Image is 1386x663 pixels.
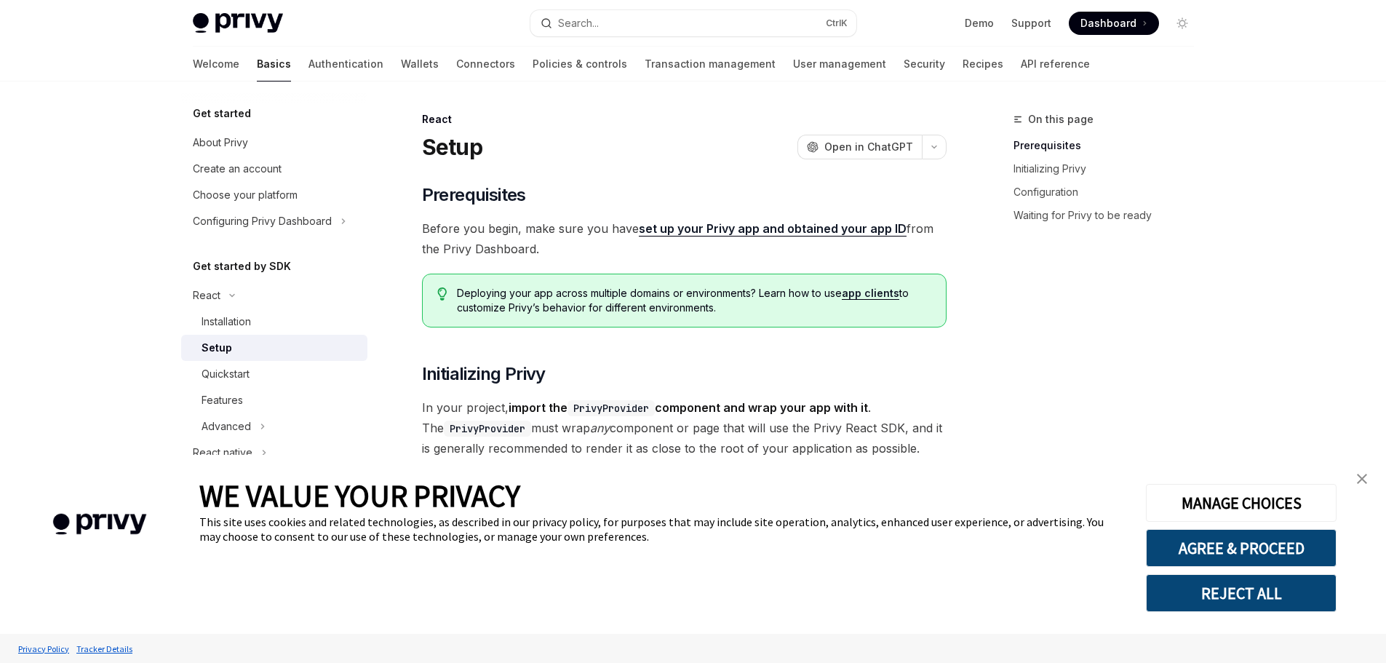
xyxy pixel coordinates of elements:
[1146,484,1337,522] button: MANAGE CHOICES
[1080,16,1136,31] span: Dashboard
[193,160,282,178] div: Create an account
[22,493,178,556] img: company logo
[202,418,251,435] div: Advanced
[193,47,239,82] a: Welcome
[181,130,367,156] a: About Privy
[193,186,298,204] div: Choose your platform
[530,10,856,36] button: Search...CtrlK
[1347,464,1377,493] a: close banner
[181,387,367,413] a: Features
[639,221,907,237] a: set up your Privy app and obtained your app ID
[826,17,848,29] span: Ctrl K
[199,477,520,515] span: WE VALUE YOUR PRIVACY
[797,135,922,159] button: Open in ChatGPT
[645,47,776,82] a: Transaction management
[193,258,291,275] h5: Get started by SDK
[193,13,283,33] img: light logo
[558,15,599,32] div: Search...
[15,636,73,662] a: Privacy Policy
[1069,12,1159,35] a: Dashboard
[422,183,526,207] span: Prerequisites
[181,335,367,361] a: Setup
[422,362,546,386] span: Initializing Privy
[193,444,252,461] div: React native
[793,47,886,82] a: User management
[1013,180,1206,204] a: Configuration
[202,313,251,330] div: Installation
[965,16,994,31] a: Demo
[193,105,251,122] h5: Get started
[401,47,439,82] a: Wallets
[1357,474,1367,484] img: close banner
[181,156,367,182] a: Create an account
[181,309,367,335] a: Installation
[422,112,947,127] div: React
[904,47,945,82] a: Security
[1028,111,1094,128] span: On this page
[1021,47,1090,82] a: API reference
[509,400,868,415] strong: import the component and wrap your app with it
[1011,16,1051,31] a: Support
[533,47,627,82] a: Policies & controls
[193,134,248,151] div: About Privy
[457,286,931,315] span: Deploying your app across multiple domains or environments? Learn how to use to customize Privy’s...
[963,47,1003,82] a: Recipes
[1146,574,1337,612] button: REJECT ALL
[1013,157,1206,180] a: Initializing Privy
[422,397,947,458] span: In your project, . The must wrap component or page that will use the Privy React SDK, and it is g...
[193,287,220,304] div: React
[590,421,610,435] em: any
[73,636,136,662] a: Tracker Details
[193,213,332,230] div: Configuring Privy Dashboard
[456,47,515,82] a: Connectors
[567,400,655,416] code: PrivyProvider
[257,47,291,82] a: Basics
[308,47,383,82] a: Authentication
[181,361,367,387] a: Quickstart
[422,134,482,160] h1: Setup
[437,287,447,301] svg: Tip
[202,392,243,409] div: Features
[202,365,250,383] div: Quickstart
[824,140,913,154] span: Open in ChatGPT
[842,287,899,300] a: app clients
[422,218,947,259] span: Before you begin, make sure you have from the Privy Dashboard.
[1013,134,1206,157] a: Prerequisites
[1013,204,1206,227] a: Waiting for Privy to be ready
[444,421,531,437] code: PrivyProvider
[199,515,1124,544] div: This site uses cookies and related technologies, as described in our privacy policy, for purposes...
[1146,529,1337,567] button: AGREE & PROCEED
[1171,12,1194,35] button: Toggle dark mode
[202,339,232,357] div: Setup
[181,182,367,208] a: Choose your platform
